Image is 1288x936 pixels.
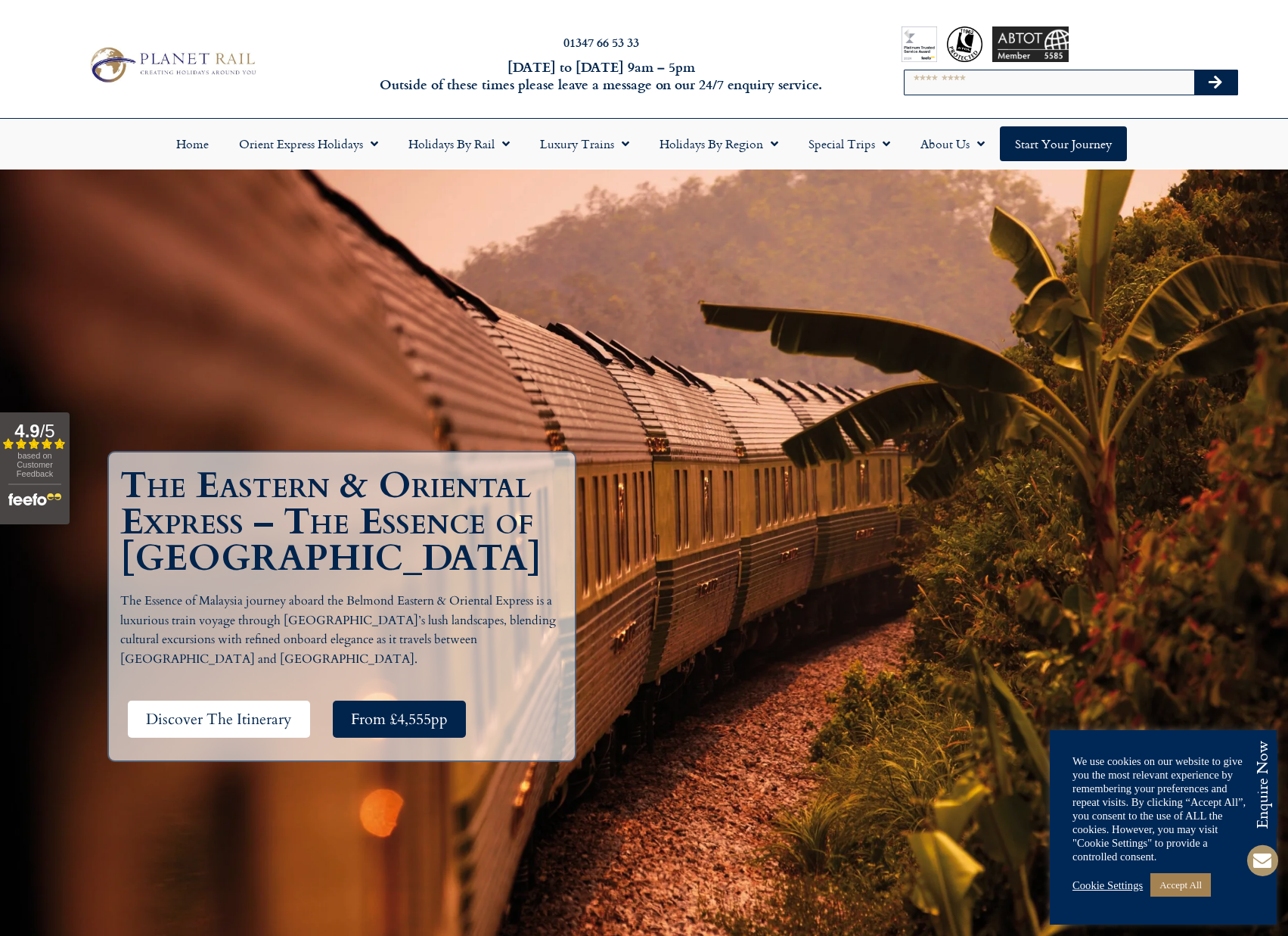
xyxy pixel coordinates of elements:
a: Accept All [1150,873,1211,897]
a: Luxury Trains [525,126,644,161]
button: Search [1194,70,1238,95]
h1: The Eastern & Oriental Express – The Essence of [GEOGRAPHIC_DATA] [120,468,571,577]
a: Special Trips [793,126,905,161]
h6: [DATE] to [DATE] 9am – 5pm Outside of these times please leave a message on our 24/7 enquiry serv... [347,58,855,94]
a: 01347 66 53 33 [563,33,639,51]
span: Discover The Itinerary [146,710,292,729]
img: Planet Rail Train Holidays Logo [83,43,260,86]
span: From £4,555pp [351,710,448,729]
a: Holidays by Rail [393,126,525,161]
a: Cookie Settings [1072,878,1143,892]
a: Start your Journey [1000,126,1127,161]
a: Holidays by Region [644,126,793,161]
nav: Menu [8,126,1280,161]
a: About Us [905,126,1000,161]
div: We use cookies on our website to give you the most relevant experience by remembering your prefer... [1072,754,1254,863]
p: The Essence of Malaysia journey aboard the Belmond Eastern & Oriental Express is a luxurious trai... [120,592,571,669]
a: Discover The Itinerary [128,701,310,738]
a: From £4,555pp [333,701,466,738]
a: Home [161,126,224,161]
a: Orient Express Holidays [224,126,393,161]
